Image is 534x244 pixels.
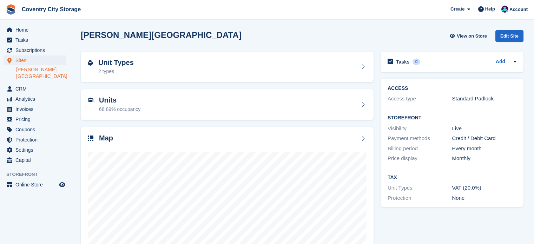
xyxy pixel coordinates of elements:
span: Coupons [15,125,58,134]
a: menu [4,114,66,124]
span: Capital [15,155,58,165]
span: Invoices [15,104,58,114]
div: Live [452,125,517,133]
span: Help [485,6,495,13]
a: menu [4,55,66,65]
h2: Storefront [388,115,516,121]
div: Credit / Debit Card [452,134,517,143]
a: Units 68.89% occupancy [81,89,374,120]
a: menu [4,104,66,114]
span: Tasks [15,35,58,45]
span: Account [509,6,528,13]
span: Storefront [6,171,70,178]
h2: Tax [388,175,516,180]
h2: ACCESS [388,86,516,91]
a: menu [4,180,66,190]
div: Visibility [388,125,452,133]
div: Access type [388,95,452,103]
span: Sites [15,55,58,65]
div: Every month [452,145,517,153]
a: menu [4,84,66,94]
span: Protection [15,135,58,145]
h2: Map [99,134,113,142]
img: Michael Doherty [501,6,508,13]
a: menu [4,155,66,165]
img: unit-type-icn-2b2737a686de81e16bb02015468b77c625bbabd49415b5ef34ead5e3b44a266d.svg [88,60,93,66]
div: Payment methods [388,134,452,143]
a: Unit Types 2 types [81,52,374,83]
div: 68.89% occupancy [99,106,140,113]
img: map-icn-33ee37083ee616e46c38cad1a60f524a97daa1e2b2c8c0bc3eb3415660979fc1.svg [88,136,93,141]
span: Settings [15,145,58,155]
a: menu [4,145,66,155]
div: None [452,194,517,202]
span: View on Store [457,33,487,40]
span: Online Store [15,180,58,190]
img: stora-icon-8386f47178a22dfd0bd8f6a31ec36ba5ce8667c1dd55bd0f319d3a0aa187defe.svg [6,4,16,15]
h2: Unit Types [98,59,134,67]
a: Edit Site [495,30,523,45]
h2: Tasks [396,59,410,65]
div: Billing period [388,145,452,153]
div: Unit Types [388,184,452,192]
a: menu [4,25,66,35]
a: Coventry City Storage [19,4,84,15]
div: Standard Padlock [452,95,517,103]
div: 0 [413,59,421,65]
a: Preview store [58,180,66,189]
a: menu [4,35,66,45]
a: menu [4,45,66,55]
a: menu [4,94,66,104]
h2: Units [99,96,140,104]
h2: [PERSON_NAME][GEOGRAPHIC_DATA] [81,30,242,40]
img: unit-icn-7be61d7bf1b0ce9d3e12c5938cc71ed9869f7b940bace4675aadf7bd6d80202e.svg [88,98,93,103]
span: Create [450,6,464,13]
div: Edit Site [495,30,523,42]
a: [PERSON_NAME][GEOGRAPHIC_DATA] [16,66,66,80]
span: Home [15,25,58,35]
span: Pricing [15,114,58,124]
div: Price display [388,154,452,163]
div: 2 types [98,68,134,75]
span: CRM [15,84,58,94]
a: menu [4,135,66,145]
span: Subscriptions [15,45,58,55]
a: menu [4,125,66,134]
div: Protection [388,194,452,202]
span: Analytics [15,94,58,104]
a: View on Store [449,30,490,42]
div: Monthly [452,154,517,163]
a: Add [496,58,505,66]
div: VAT (20.0%) [452,184,517,192]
